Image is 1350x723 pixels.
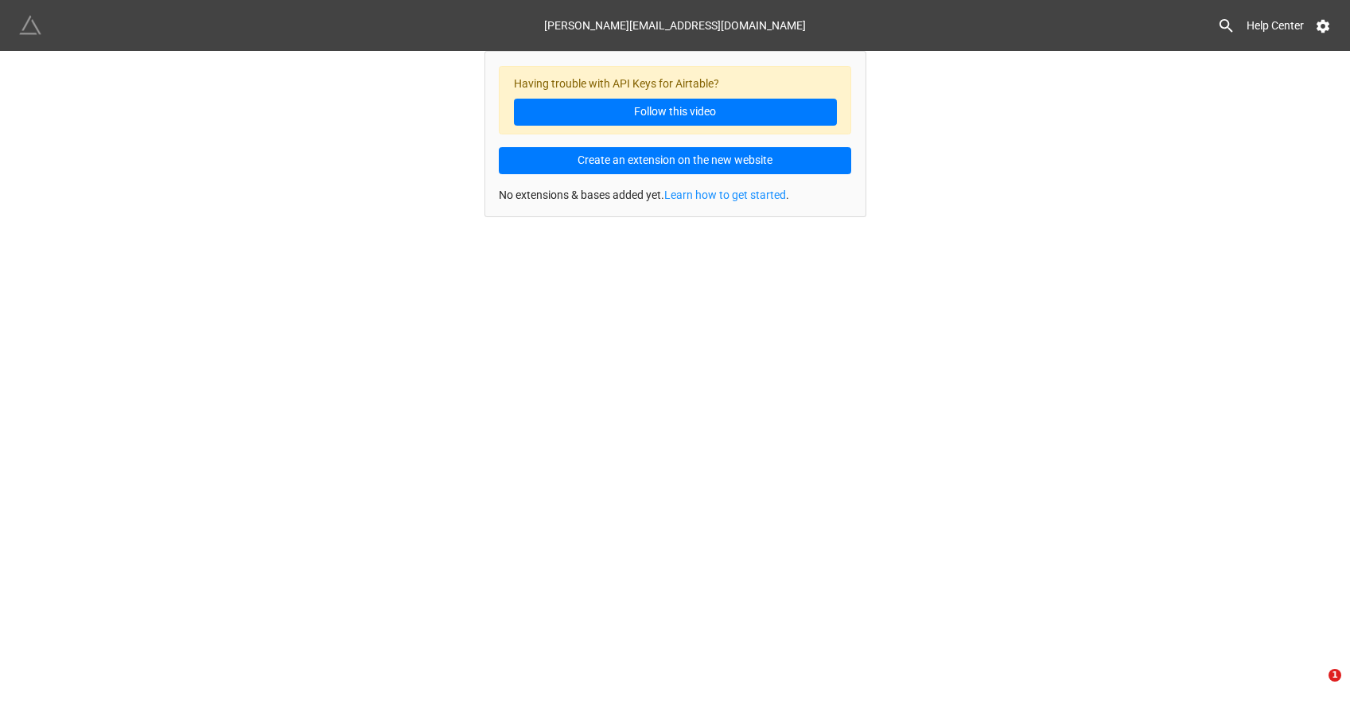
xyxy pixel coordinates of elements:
p: No extensions & bases added yet. . [499,187,851,203]
img: miniextensions-icon.73ae0678.png [19,14,41,37]
span: 1 [1329,669,1341,682]
a: Help Center [1235,11,1315,40]
a: Follow this video [514,99,837,126]
div: Having trouble with API Keys for Airtable? [499,66,851,135]
a: Learn how to get started [664,189,786,201]
div: [PERSON_NAME][EMAIL_ADDRESS][DOMAIN_NAME] [544,11,806,40]
iframe: Intercom live chat [1296,669,1334,707]
button: Create an extension on the new website [499,147,851,174]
